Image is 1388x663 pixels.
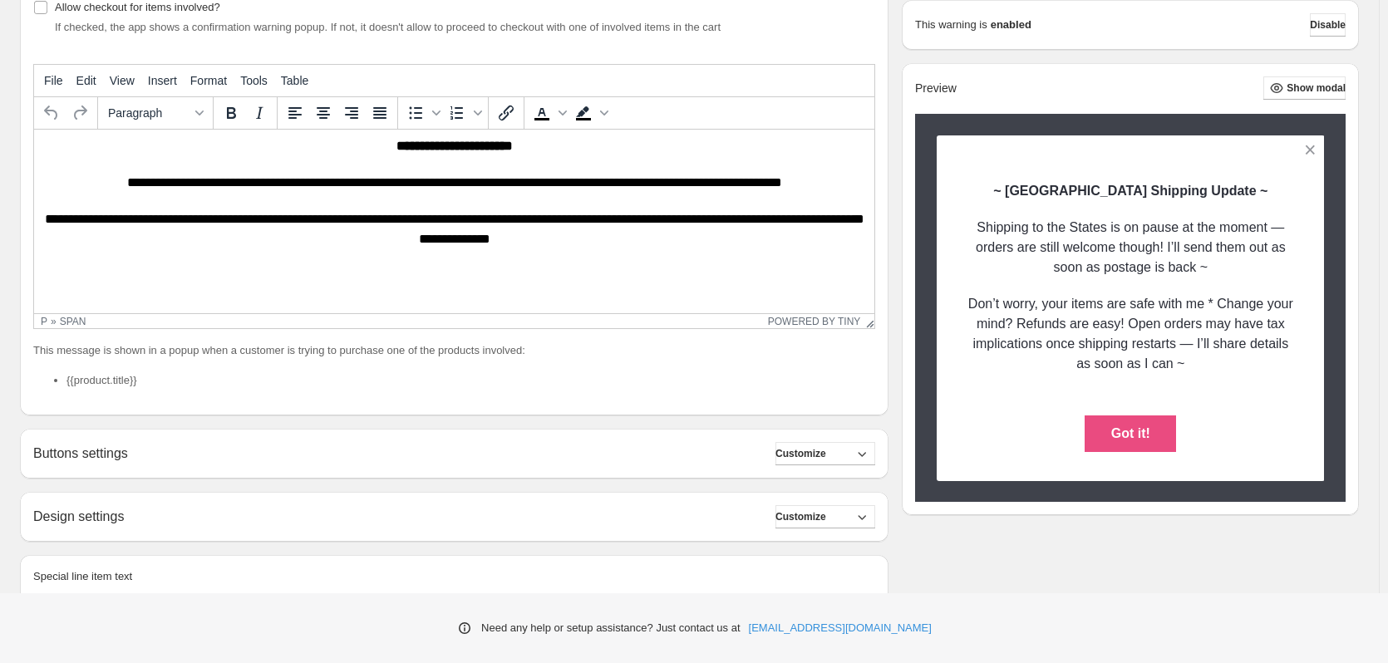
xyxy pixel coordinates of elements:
[110,74,135,87] span: View
[190,74,227,87] span: Format
[148,74,177,87] span: Insert
[33,570,132,582] span: Special line item text
[240,74,268,87] span: Tools
[915,81,957,96] h2: Preview
[44,74,63,87] span: File
[41,316,47,327] div: p
[366,99,394,127] button: Justify
[245,99,273,127] button: Italic
[569,99,611,127] div: Background color
[33,445,128,461] h2: Buttons settings
[60,316,86,327] div: span
[309,99,337,127] button: Align center
[991,17,1031,33] strong: enabled
[993,184,1267,198] span: ~ [GEOGRAPHIC_DATA] Shipping Update ~
[968,297,1293,371] span: Don’t worry, your items are safe with me * Change your mind? Refunds are easy! Open orders may ha...
[281,74,308,87] span: Table
[443,99,485,127] div: Numbered list
[33,342,875,359] p: This message is shown in a popup when a customer is trying to purchase one of the products involved:
[281,99,309,127] button: Align left
[1263,76,1346,100] button: Show modal
[337,99,366,127] button: Align right
[66,372,875,389] li: {{product.title}}
[217,99,245,127] button: Bold
[1310,18,1346,32] span: Disable
[528,99,569,127] div: Text color
[37,99,66,127] button: Undo
[775,510,826,523] span: Customize
[1310,13,1346,37] button: Disable
[34,130,874,313] iframe: Rich Text Area
[101,99,209,127] button: Formats
[33,508,124,524] h2: Design settings
[976,220,1286,274] span: Shipping to the States is on pause at the moment — orders are still welcome though! I’ll send the...
[108,106,189,120] span: Paragraph
[76,74,96,87] span: Edit
[775,505,875,528] button: Customize
[1287,81,1346,95] span: Show modal
[860,314,874,328] div: Resize
[492,99,520,127] button: Insert/edit link
[55,21,721,33] span: If checked, the app shows a confirmation warning popup. If not, it doesn't allow to proceed to ch...
[66,99,94,127] button: Redo
[775,447,826,460] span: Customize
[51,316,57,327] div: »
[768,316,861,327] a: Powered by Tiny
[55,1,220,13] span: Allow checkout for items involved?
[401,99,443,127] div: Bullet list
[749,620,932,636] a: [EMAIL_ADDRESS][DOMAIN_NAME]
[915,17,987,33] p: This warning is
[775,442,875,465] button: Customize
[1085,415,1176,452] button: Got it!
